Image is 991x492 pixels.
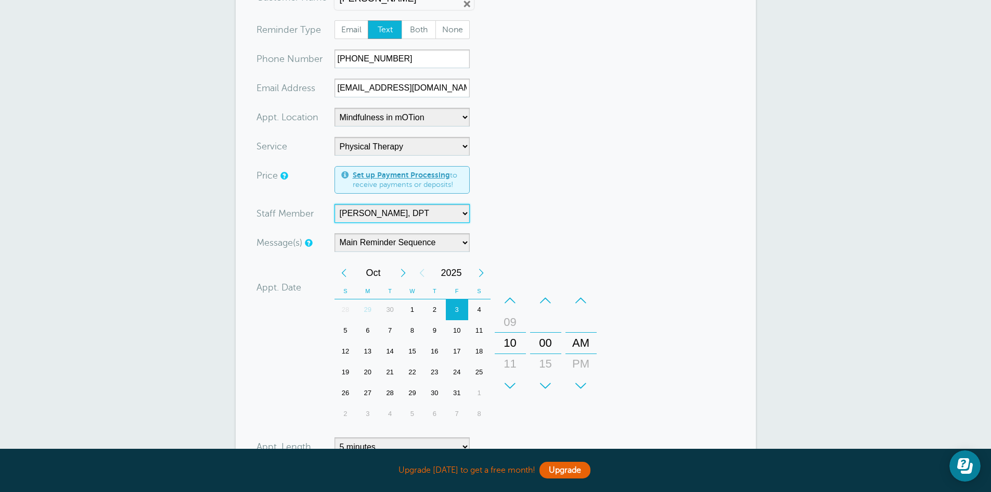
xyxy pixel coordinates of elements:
[356,320,379,341] div: Monday, October 6
[446,403,468,424] div: Friday, November 7
[446,383,468,403] div: Friday, October 31
[256,79,334,97] div: ress
[468,299,491,320] div: 4
[256,209,314,218] label: Staff Member
[368,21,402,39] span: Text
[436,21,469,39] span: None
[446,341,468,362] div: 17
[401,403,423,424] div: 5
[356,299,379,320] div: Today, Monday, September 29
[334,403,357,424] div: Sunday, November 2
[498,312,523,333] div: 09
[446,283,468,299] th: F
[468,341,491,362] div: Saturday, October 18
[423,403,446,424] div: 6
[379,341,401,362] div: 14
[256,142,287,151] label: Service
[468,362,491,383] div: Saturday, October 25
[949,450,981,482] iframe: Resource center
[495,290,526,396] div: Hours
[472,262,491,283] div: Next Year
[423,403,446,424] div: Thursday, November 6
[334,20,369,39] label: Email
[423,283,446,299] th: T
[353,171,463,189] span: to receive payments or deposits!
[468,403,491,424] div: 8
[423,383,446,403] div: 30
[423,299,446,320] div: Thursday, October 2
[256,83,275,93] span: Ema
[256,442,311,451] label: Appt. Length
[530,290,561,396] div: Minutes
[401,383,423,403] div: 29
[498,333,523,354] div: 10
[353,171,450,179] a: Set up Payment Processing
[401,362,423,383] div: Wednesday, October 22
[413,262,431,283] div: Previous Year
[256,112,318,122] label: Appt. Location
[379,362,401,383] div: 21
[356,362,379,383] div: 20
[468,383,491,403] div: Saturday, November 1
[356,320,379,341] div: 6
[334,341,357,362] div: 12
[401,403,423,424] div: Wednesday, November 5
[569,354,594,374] div: PM
[274,54,300,64] span: ne Nu
[334,362,357,383] div: Sunday, October 19
[423,362,446,383] div: Thursday, October 23
[435,20,470,39] label: None
[335,21,368,39] span: Email
[334,283,357,299] th: S
[402,20,436,39] label: Both
[379,320,401,341] div: Tuesday, October 7
[256,54,274,64] span: Pho
[379,299,401,320] div: Tuesday, September 30
[423,341,446,362] div: Thursday, October 16
[498,354,523,374] div: 11
[401,299,423,320] div: Wednesday, October 1
[368,20,402,39] label: Text
[356,383,379,403] div: Monday, October 27
[379,403,401,424] div: Tuesday, November 4
[446,362,468,383] div: Friday, October 24
[446,341,468,362] div: Friday, October 17
[401,341,423,362] div: 15
[379,362,401,383] div: Tuesday, October 21
[256,25,321,34] label: Reminder Type
[468,320,491,341] div: 11
[356,403,379,424] div: 3
[401,341,423,362] div: Wednesday, October 15
[423,383,446,403] div: Thursday, October 30
[280,172,287,179] a: An optional price for the appointment. If you set a price, you can include a payment link in your...
[446,299,468,320] div: Friday, October 3
[256,171,278,180] label: Price
[423,320,446,341] div: Thursday, October 9
[533,354,558,374] div: 15
[468,341,491,362] div: 18
[334,341,357,362] div: Sunday, October 12
[236,459,756,482] div: Upgrade [DATE] to get a free month!
[446,320,468,341] div: 10
[356,383,379,403] div: 27
[423,299,446,320] div: 2
[275,83,299,93] span: il Add
[446,320,468,341] div: Friday, October 10
[401,362,423,383] div: 22
[334,403,357,424] div: 2
[539,462,590,478] a: Upgrade
[431,262,472,283] span: 2025
[334,262,353,283] div: Previous Month
[446,299,468,320] div: 3
[334,299,357,320] div: 28
[468,283,491,299] th: S
[533,333,558,354] div: 00
[468,362,491,383] div: 25
[533,374,558,395] div: 30
[401,299,423,320] div: 1
[379,299,401,320] div: 30
[356,283,379,299] th: M
[334,79,470,97] input: Optional
[394,262,413,283] div: Next Month
[446,403,468,424] div: 7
